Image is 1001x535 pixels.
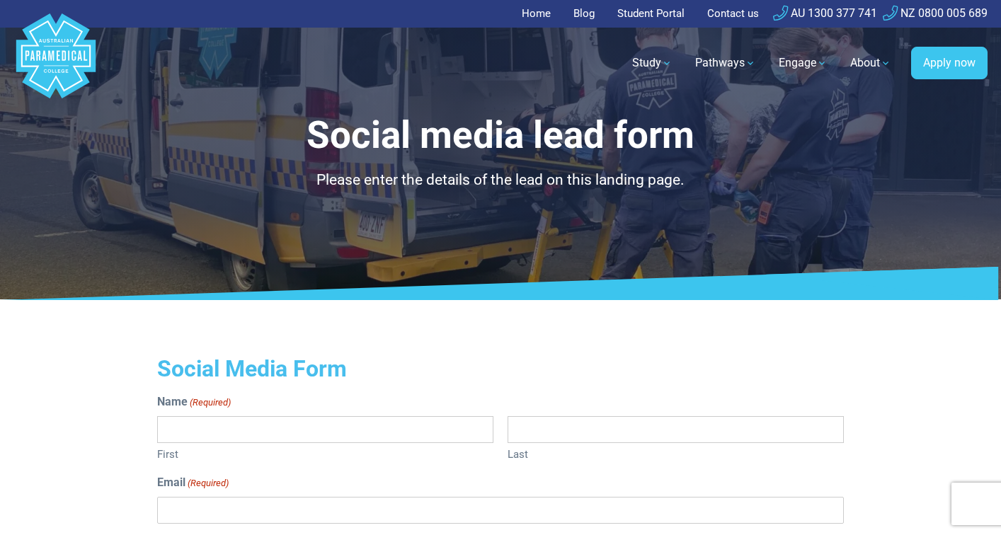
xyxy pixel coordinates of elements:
[157,393,844,410] legend: Name
[842,43,900,83] a: About
[86,169,915,192] p: Please enter the details of the lead on this landing page.
[770,43,836,83] a: Engage
[508,443,844,463] label: Last
[911,47,988,79] a: Apply now
[13,28,98,99] a: Australian Paramedical College
[624,43,681,83] a: Study
[86,113,915,158] h1: Social media lead form
[189,396,231,410] span: (Required)
[157,474,229,491] label: Email
[157,355,844,382] h2: Social Media Form
[687,43,765,83] a: Pathways
[773,6,877,20] a: AU 1300 377 741
[157,443,493,463] label: First
[187,476,229,490] span: (Required)
[883,6,988,20] a: NZ 0800 005 689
